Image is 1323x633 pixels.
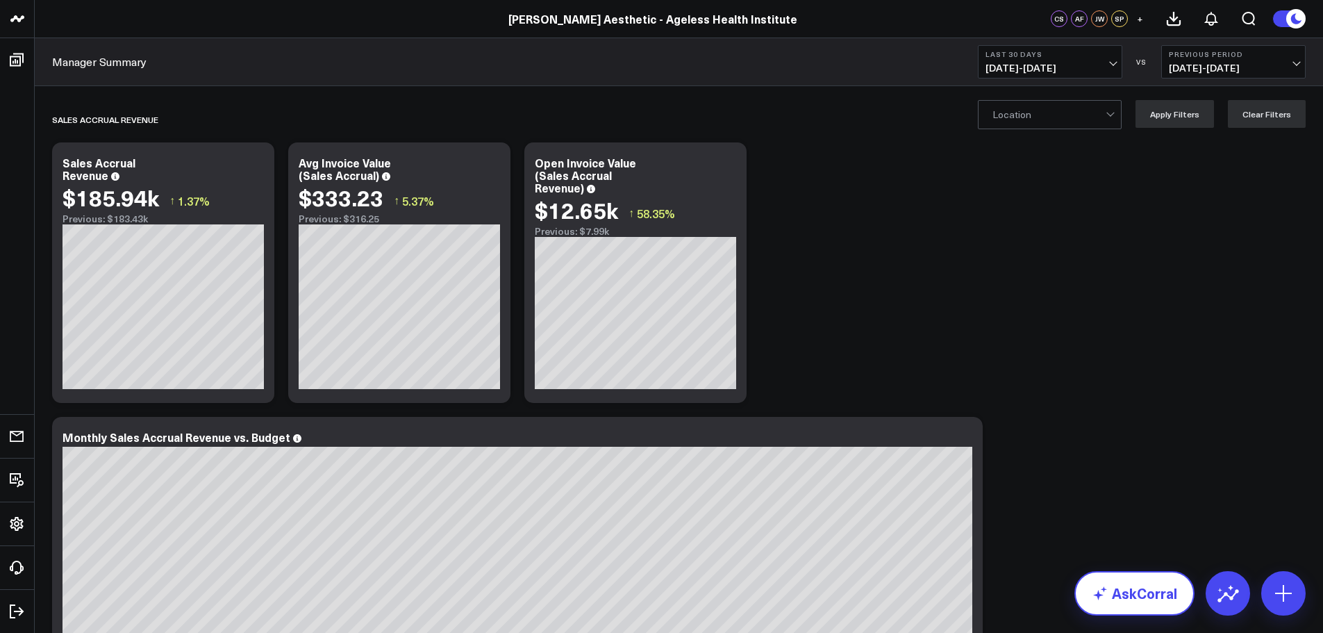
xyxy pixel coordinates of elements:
[978,45,1122,79] button: Last 30 Days[DATE]-[DATE]
[63,213,264,224] div: Previous: $183.43k
[535,197,618,222] div: $12.65k
[52,54,147,69] a: Manager Summary
[52,104,158,135] div: Sales Accrual Revenue
[1074,571,1195,616] a: AskCorral
[1091,10,1108,27] div: JW
[299,155,391,183] div: Avg Invoice Value (Sales Accrual)
[1169,50,1298,58] b: Previous Period
[402,193,434,208] span: 5.37%
[508,11,797,26] a: [PERSON_NAME] Aesthetic - Ageless Health Institute
[1071,10,1088,27] div: AF
[1137,14,1143,24] span: +
[1169,63,1298,74] span: [DATE] - [DATE]
[1161,45,1306,79] button: Previous Period[DATE]-[DATE]
[299,213,500,224] div: Previous: $316.25
[535,226,736,237] div: Previous: $7.99k
[63,185,159,210] div: $185.94k
[1111,10,1128,27] div: SP
[1135,100,1214,128] button: Apply Filters
[1129,58,1154,66] div: VS
[637,206,675,221] span: 58.35%
[1131,10,1148,27] button: +
[629,204,634,222] span: ↑
[1051,10,1067,27] div: CS
[985,63,1115,74] span: [DATE] - [DATE]
[394,192,399,210] span: ↑
[1228,100,1306,128] button: Clear Filters
[299,185,383,210] div: $333.23
[178,193,210,208] span: 1.37%
[535,155,636,195] div: Open Invoice Value (Sales Accrual Revenue)
[169,192,175,210] span: ↑
[63,429,290,445] div: Monthly Sales Accrual Revenue vs. Budget
[63,155,135,183] div: Sales Accrual Revenue
[985,50,1115,58] b: Last 30 Days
